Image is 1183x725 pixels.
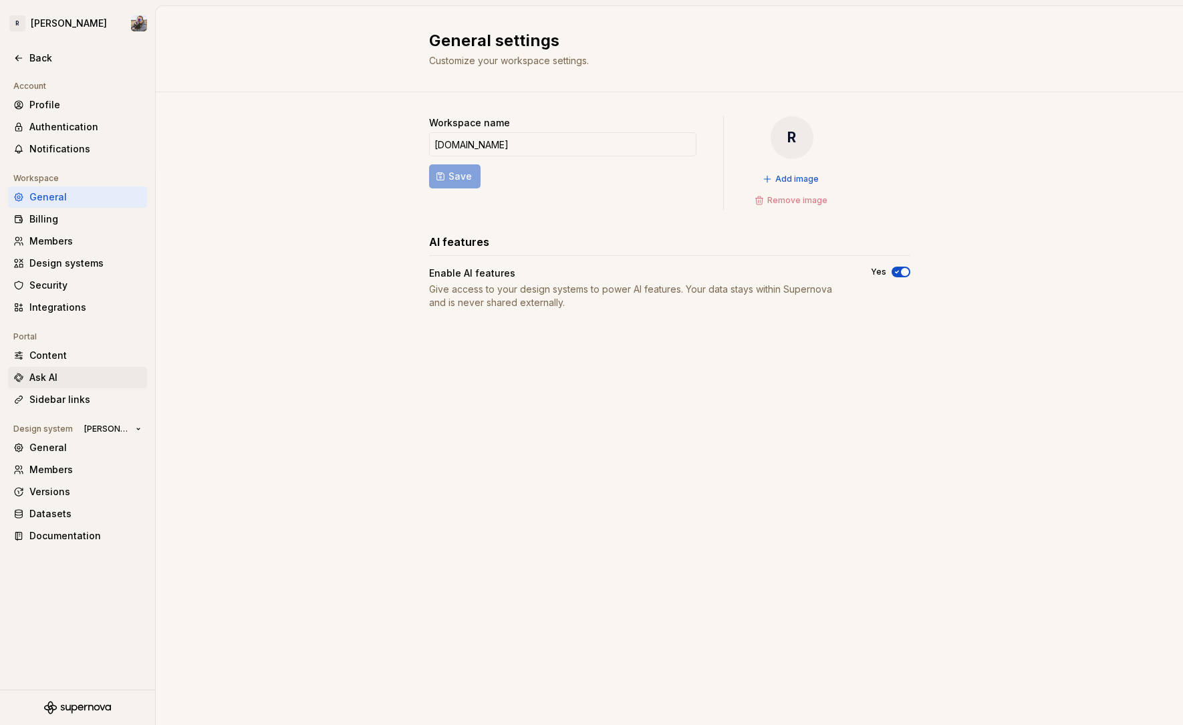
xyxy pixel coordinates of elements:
[8,253,147,274] a: Design systems
[429,116,510,130] label: Workspace name
[429,30,894,51] h2: General settings
[29,51,142,65] div: Back
[3,9,152,38] button: R[PERSON_NAME]Ian
[84,424,130,434] span: [PERSON_NAME]
[29,235,142,248] div: Members
[8,389,147,410] a: Sidebar links
[871,267,886,277] label: Yes
[8,367,147,388] a: Ask AI
[429,267,515,280] div: Enable AI features
[29,257,142,270] div: Design systems
[8,297,147,318] a: Integrations
[29,485,142,498] div: Versions
[8,525,147,547] a: Documentation
[8,78,51,94] div: Account
[8,170,64,186] div: Workspace
[44,701,111,714] svg: Supernova Logo
[8,459,147,480] a: Members
[29,529,142,543] div: Documentation
[29,98,142,112] div: Profile
[759,170,825,188] button: Add image
[31,17,107,30] div: [PERSON_NAME]
[131,15,147,31] img: Ian
[8,231,147,252] a: Members
[8,138,147,160] a: Notifications
[29,463,142,476] div: Members
[8,481,147,502] a: Versions
[771,116,813,159] div: R
[29,212,142,226] div: Billing
[8,503,147,525] a: Datasets
[429,55,589,66] span: Customize your workspace settings.
[8,437,147,458] a: General
[8,186,147,208] a: General
[29,441,142,454] div: General
[29,190,142,204] div: General
[8,47,147,69] a: Back
[775,174,819,184] span: Add image
[429,234,489,250] h3: AI features
[8,275,147,296] a: Security
[8,94,147,116] a: Profile
[29,120,142,134] div: Authentication
[29,507,142,521] div: Datasets
[29,279,142,292] div: Security
[29,142,142,156] div: Notifications
[8,208,147,230] a: Billing
[29,371,142,384] div: Ask AI
[9,15,25,31] div: R
[29,349,142,362] div: Content
[29,393,142,406] div: Sidebar links
[8,329,42,345] div: Portal
[29,301,142,314] div: Integrations
[429,283,847,309] div: Give access to your design systems to power AI features. Your data stays within Supernova and is ...
[8,421,78,437] div: Design system
[8,116,147,138] a: Authentication
[8,345,147,366] a: Content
